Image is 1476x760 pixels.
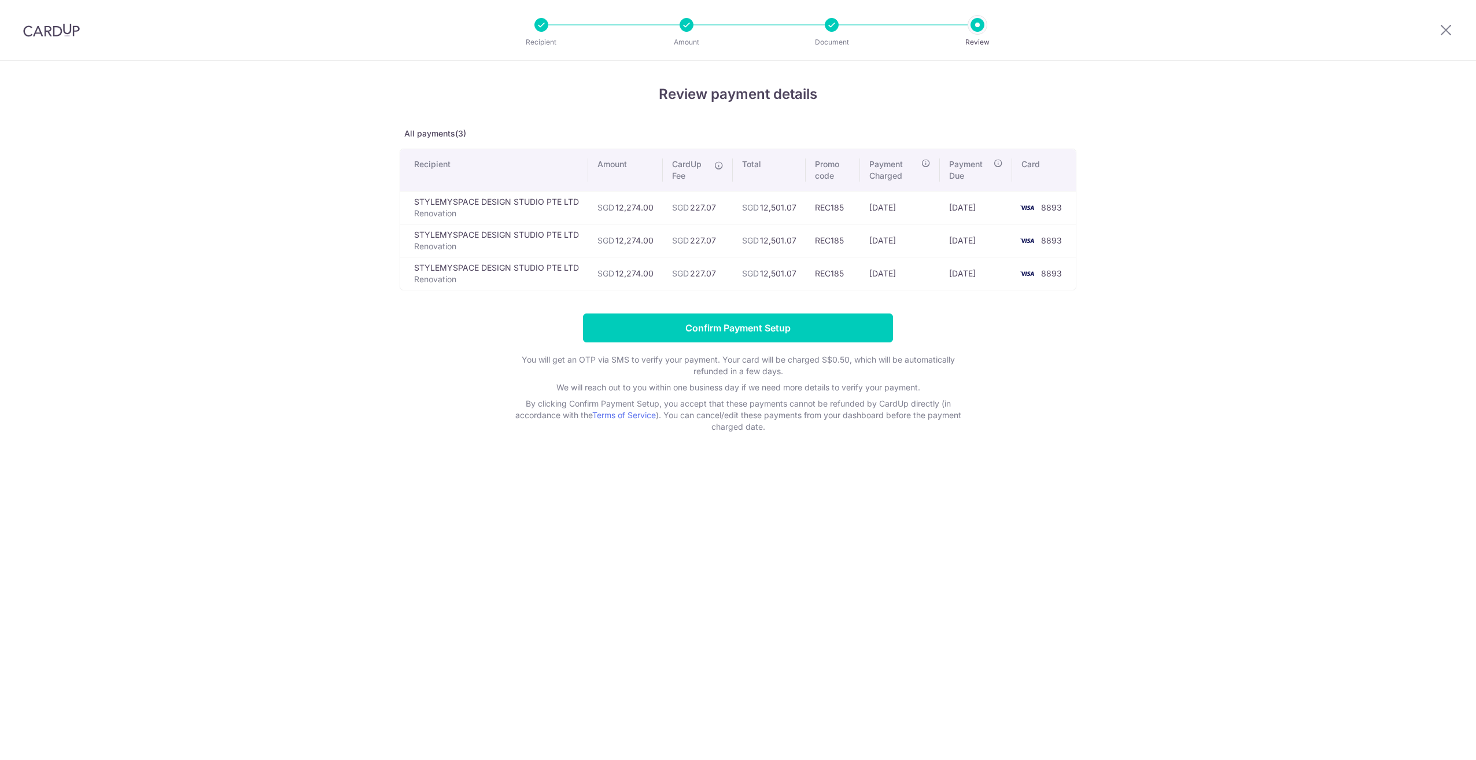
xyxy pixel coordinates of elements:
th: Total [733,149,806,191]
td: 227.07 [663,191,733,224]
span: SGD [742,235,759,245]
span: SGD [597,202,614,212]
td: 227.07 [663,257,733,290]
span: SGD [742,202,759,212]
p: Renovation [414,274,579,285]
th: Card [1012,149,1076,191]
span: SGD [597,235,614,245]
td: 12,501.07 [733,191,806,224]
td: REC185 [806,191,860,224]
a: Terms of Service [592,410,656,420]
h4: Review payment details [400,84,1076,105]
td: [DATE] [860,224,940,257]
span: SGD [672,202,689,212]
p: Review [935,36,1020,48]
span: 8893 [1041,268,1062,278]
th: Recipient [400,149,588,191]
span: CardUp Fee [672,158,709,182]
td: STYLEMYSPACE DESIGN STUDIO PTE LTD [400,224,588,257]
td: [DATE] [860,257,940,290]
td: STYLEMYSPACE DESIGN STUDIO PTE LTD [400,257,588,290]
span: Payment Due [949,158,990,182]
td: [DATE] [940,224,1012,257]
img: <span class="translation_missing" title="translation missing: en.account_steps.new_confirm_form.b... [1016,234,1039,248]
td: 12,501.07 [733,257,806,290]
img: <span class="translation_missing" title="translation missing: en.account_steps.new_confirm_form.b... [1016,267,1039,281]
td: [DATE] [940,191,1012,224]
span: 8893 [1041,235,1062,245]
p: Document [789,36,874,48]
p: We will reach out to you within one business day if we need more details to verify your payment. [507,382,969,393]
td: REC185 [806,224,860,257]
td: REC185 [806,257,860,290]
th: Promo code [806,149,860,191]
span: SGD [742,268,759,278]
p: By clicking Confirm Payment Setup, you accept that these payments cannot be refunded by CardUp di... [507,398,969,433]
td: 227.07 [663,224,733,257]
span: SGD [672,268,689,278]
span: 8893 [1041,202,1062,212]
td: 12,501.07 [733,224,806,257]
td: STYLEMYSPACE DESIGN STUDIO PTE LTD [400,191,588,224]
td: [DATE] [940,257,1012,290]
span: SGD [672,235,689,245]
td: 12,274.00 [588,224,663,257]
p: Amount [644,36,729,48]
p: Recipient [499,36,584,48]
td: [DATE] [860,191,940,224]
img: <span class="translation_missing" title="translation missing: en.account_steps.new_confirm_form.b... [1016,201,1039,215]
span: SGD [597,268,614,278]
img: CardUp [23,23,80,37]
p: Renovation [414,208,579,219]
span: Payment Charged [869,158,918,182]
p: All payments(3) [400,128,1076,139]
td: 12,274.00 [588,191,663,224]
p: Renovation [414,241,579,252]
td: 12,274.00 [588,257,663,290]
input: Confirm Payment Setup [583,313,893,342]
th: Amount [588,149,663,191]
p: You will get an OTP via SMS to verify your payment. Your card will be charged S$0.50, which will ... [507,354,969,377]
